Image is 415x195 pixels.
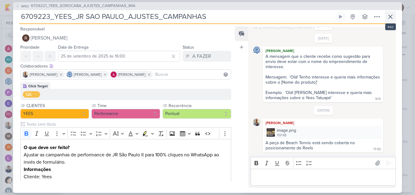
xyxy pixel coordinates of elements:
[251,169,396,186] div: Editor editing area: main
[20,127,231,139] div: Editor toolbar
[58,51,180,62] input: Select a date
[385,24,393,30] div: 14:37
[24,145,70,151] strong: O que deve ser feito?
[192,53,211,60] div: A FAZER
[26,103,89,109] label: CLIENTES
[97,103,160,109] label: Time
[31,34,67,42] span: [PERSON_NAME]
[74,72,101,77] span: [PERSON_NAME]
[251,157,396,169] div: Editor toolbar
[19,11,334,22] input: Kard Sem Título
[25,121,231,127] input: Texto sem título
[20,45,39,50] label: Prioridade
[183,51,231,62] button: A FAZER
[260,24,321,30] div: [PERSON_NAME] criou este kard
[163,109,231,119] button: Pontual
[375,97,381,102] div: 9:15
[277,127,296,134] div: image.png
[264,126,382,139] div: image.png
[58,45,88,50] label: Data de Entrega
[22,34,29,42] img: Rafael Dornelles
[20,26,45,32] label: Responsável
[373,147,381,152] div: 17:43
[154,71,230,78] input: Buscar
[277,133,296,138] div: 159 KB
[253,119,260,126] img: Iara Santos
[20,109,89,119] button: YEES
[26,91,32,98] div: QA
[266,128,275,137] img: ZDd6EMK0rOLVvV14Qsb5p13RRBurNKxfXtTeOHBE.png
[118,72,146,77] span: [PERSON_NAME]
[67,71,73,78] img: Caroline Traven De Andrade
[264,48,382,54] div: [PERSON_NAME]
[168,103,231,109] label: Recorrência
[253,47,260,54] img: Caroline Traven De Andrade
[30,72,57,77] span: [PERSON_NAME]
[28,83,48,89] div: Click Target
[338,14,343,19] div: Ligar relógio
[20,63,231,69] div: Colaboradores
[20,33,231,44] button: [PERSON_NAME]
[264,120,382,126] div: [PERSON_NAME]
[385,23,396,30] div: esc
[183,45,194,50] label: Status
[22,71,29,78] img: Iara Santos
[266,54,381,100] div: A mensagem que o cliente recebe como sugestão para envio deve estar com o nome do empreendimento ...
[111,71,117,78] img: Alessandra Gomes
[266,140,356,151] div: A peça de Beach Tennis está sendo coberta no posicionamento de Reels
[91,109,160,119] button: Performance
[24,166,51,172] strong: Informações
